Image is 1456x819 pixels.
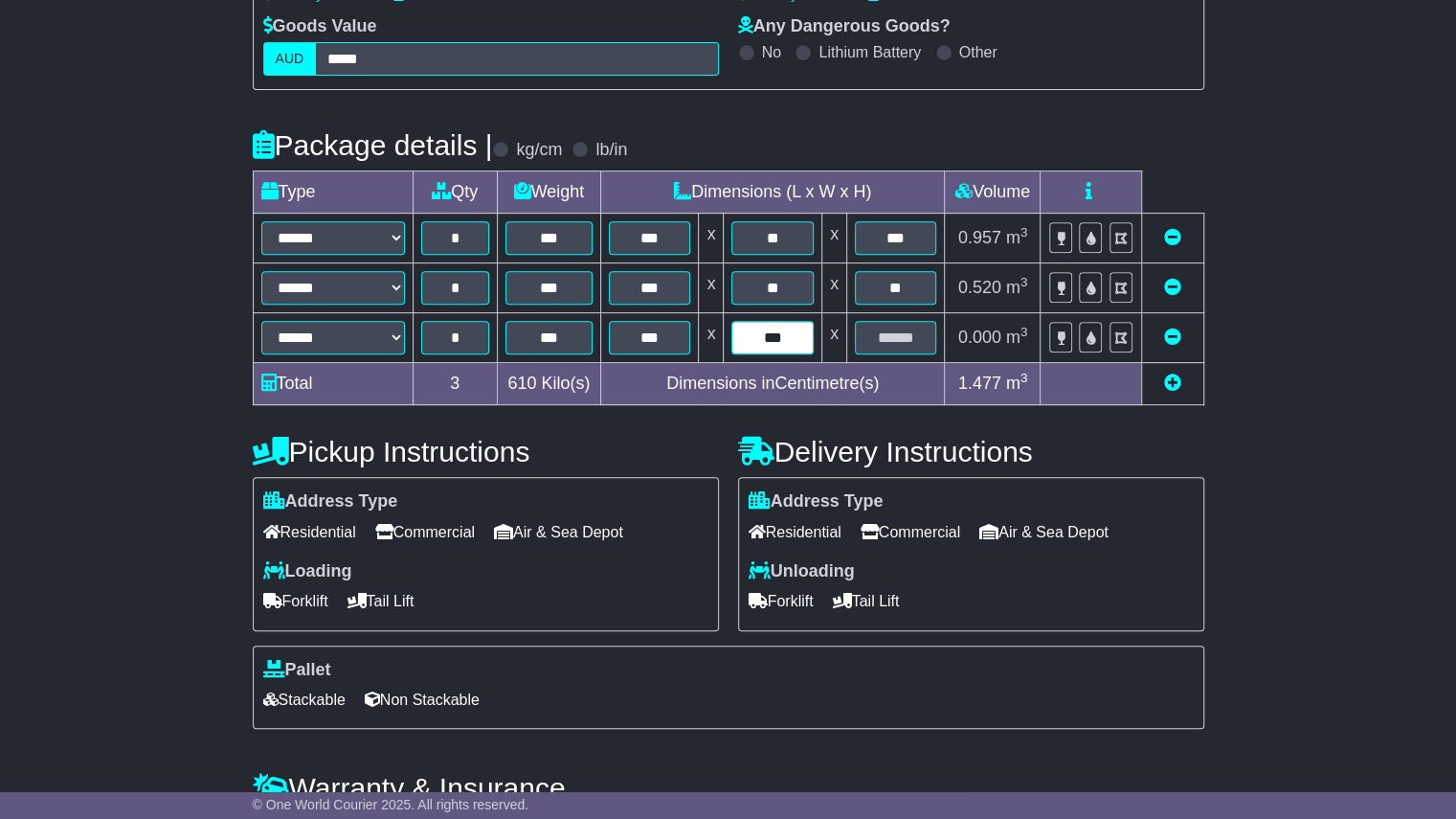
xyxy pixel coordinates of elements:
td: Kilo(s) [497,363,600,405]
a: Remove this item [1164,328,1181,347]
label: Unloading [749,561,855,582]
td: x [821,313,846,363]
td: x [699,214,724,263]
span: Tail Lift [833,586,900,616]
label: Other [959,43,997,61]
span: m [1006,374,1028,393]
td: x [699,313,724,363]
label: No [762,43,781,61]
span: © One World Courier 2025. All rights reserved. [253,797,529,812]
sup: 3 [1020,225,1028,239]
label: Lithium Battery [818,43,921,61]
sup: 3 [1020,371,1028,385]
td: Qty [413,171,497,214]
label: kg/cm [516,140,562,161]
span: Residential [749,517,841,547]
h4: Pickup Instructions [253,436,719,467]
label: AUD [263,42,317,76]
span: 610 [507,374,536,393]
label: lb/in [595,140,627,161]
h4: Package details | [253,129,493,161]
td: x [699,263,724,313]
h4: Warranty & Insurance [253,772,1204,804]
label: Loading [263,561,352,582]
span: 0.957 [958,228,1001,247]
td: Total [253,363,413,405]
td: Volume [945,171,1041,214]
label: Address Type [263,491,398,512]
label: Pallet [263,660,331,681]
span: m [1006,328,1028,347]
span: m [1006,228,1028,247]
span: Air & Sea Depot [979,517,1109,547]
span: Air & Sea Depot [494,517,623,547]
label: Any Dangerous Goods? [738,16,951,37]
h4: Delivery Instructions [738,436,1204,467]
td: Type [253,171,413,214]
a: Add new item [1164,374,1181,393]
span: Non Stackable [365,685,480,715]
sup: 3 [1020,325,1028,339]
span: 0.520 [958,278,1001,297]
sup: 3 [1020,275,1028,289]
td: Dimensions in Centimetre(s) [600,363,944,405]
td: 3 [413,363,497,405]
td: Weight [497,171,600,214]
span: Tail Lift [347,586,414,616]
span: Forklift [749,586,814,616]
span: Commercial [375,517,475,547]
span: Commercial [861,517,960,547]
label: Goods Value [263,16,377,37]
a: Remove this item [1164,228,1181,247]
a: Remove this item [1164,278,1181,297]
span: 0.000 [958,328,1001,347]
span: Residential [263,517,356,547]
td: Dimensions (L x W x H) [600,171,944,214]
label: Address Type [749,491,884,512]
span: m [1006,278,1028,297]
td: x [821,263,846,313]
span: 1.477 [958,374,1001,393]
td: x [821,214,846,263]
span: Forklift [263,586,328,616]
span: Stackable [263,685,346,715]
